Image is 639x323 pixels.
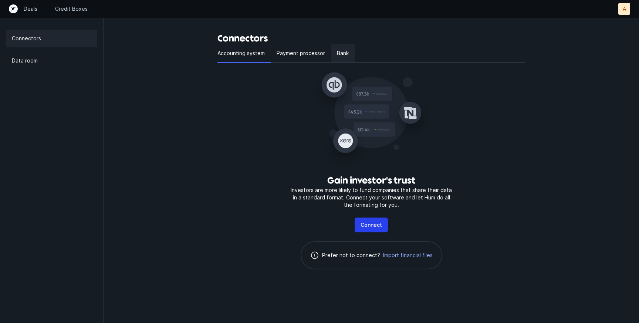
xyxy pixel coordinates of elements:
[288,186,454,209] p: Investors are more likely to fund companies that share their data in a standard format. Connect y...
[312,69,430,169] img: Gain investor's trust
[217,33,525,44] h3: Connectors
[55,5,88,13] a: Credit Boxes
[383,252,433,259] span: Import financial files
[327,175,415,186] h3: Gain investor's trust
[277,49,325,58] p: Payment processor
[12,34,41,43] p: Connectors
[623,5,626,13] p: A
[217,49,265,58] p: Accounting system
[361,221,382,229] p: Connect
[618,3,630,15] button: A
[337,49,349,58] p: Bank
[12,56,38,65] p: Data room
[6,52,97,70] a: Data room
[24,5,37,13] a: Deals
[6,30,97,47] a: Connectors
[322,251,380,260] p: Prefer not to connect?
[355,218,388,232] button: Connect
